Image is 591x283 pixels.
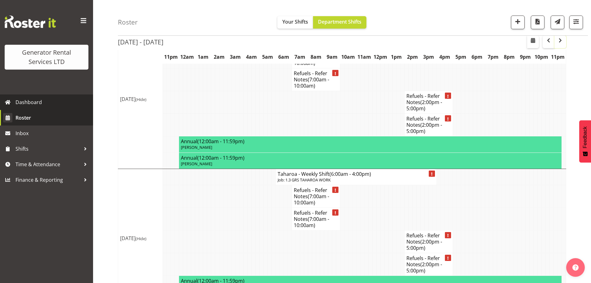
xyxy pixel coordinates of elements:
span: (7:00am - 10:00am) [294,193,329,206]
button: Send a list of all shifts for the selected filtered period to all rostered employees. [551,16,564,29]
th: 9am [324,50,340,64]
th: 3am [227,50,244,64]
span: Your Shifts [282,18,308,25]
td: [DATE] [118,30,163,169]
span: (Hide) [136,236,146,241]
h4: Refuels - Refer Notes [406,255,451,274]
h2: [DATE] - [DATE] [118,38,163,46]
h4: Taharoa - Weekly Shift [278,171,435,177]
th: 6am [275,50,292,64]
h4: Refuels - Refer Notes [406,116,451,134]
th: 10am [340,50,356,64]
th: 5am [260,50,276,64]
span: [PERSON_NAME] [181,161,212,167]
button: Filter Shifts [569,16,583,29]
th: 10pm [533,50,549,64]
button: Your Shifts [277,16,313,29]
span: Shifts [16,144,81,153]
span: Feedback [582,126,588,148]
th: 2pm [405,50,421,64]
span: (2:00pm - 5:00pm) [406,99,442,112]
button: Department Shifts [313,16,366,29]
img: Rosterit website logo [5,16,56,28]
button: Feedback - Show survey [579,120,591,162]
h4: Annual [181,138,560,144]
th: 1am [195,50,211,64]
th: 5pm [453,50,469,64]
th: 12pm [372,50,388,64]
th: 3pm [421,50,437,64]
span: (2:00pm - 5:00pm) [406,238,442,251]
th: 4am [244,50,260,64]
button: Add a new shift [511,16,525,29]
span: (7:00am - 10:00am) [294,76,329,89]
th: 8pm [501,50,517,64]
th: 1pm [388,50,405,64]
h4: Annual [181,155,560,161]
th: 6pm [469,50,485,64]
th: 12am [179,50,195,64]
th: 9pm [517,50,534,64]
button: Download a PDF of the roster according to the set date range. [531,16,544,29]
h4: Refuels - Refer Notes [294,48,338,66]
img: help-xxl-2.png [572,264,579,271]
h4: Roster [118,19,138,26]
th: 7pm [485,50,501,64]
h4: Refuels - Refer Notes [294,70,338,89]
span: Roster [16,113,90,122]
th: 11am [356,50,372,64]
span: (6:00am - 4:00pm) [329,171,371,177]
span: (Hide) [136,97,146,102]
h4: Refuels - Refer Notes [294,210,338,228]
div: Generator Rental Services LTD [11,48,82,66]
th: 8am [308,50,324,64]
span: Inbox [16,129,90,138]
p: Job: 1.3 GRS TAHAROA WORK [278,177,435,183]
h4: Refuels - Refer Notes [406,232,451,251]
span: Dashboard [16,98,90,107]
span: Department Shifts [318,18,361,25]
h4: Refuels - Refer Notes [406,93,451,112]
span: Finance & Reporting [16,175,81,185]
th: 11pm [163,50,179,64]
th: 11pm [549,50,566,64]
th: 2am [211,50,227,64]
th: 4pm [437,50,453,64]
button: Select a specific date within the roster. [527,36,539,48]
th: 7am [292,50,308,64]
span: (12:00am - 11:59pm) [197,138,244,145]
span: [PERSON_NAME] [181,144,212,150]
span: (7:00am - 10:00am) [294,216,329,229]
span: (2:00pm - 5:00pm) [406,261,442,274]
h4: Refuels - Refer Notes [294,187,338,206]
span: (12:00am - 11:59pm) [197,154,244,161]
span: (2:00pm - 5:00pm) [406,121,442,135]
span: Time & Attendance [16,160,81,169]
